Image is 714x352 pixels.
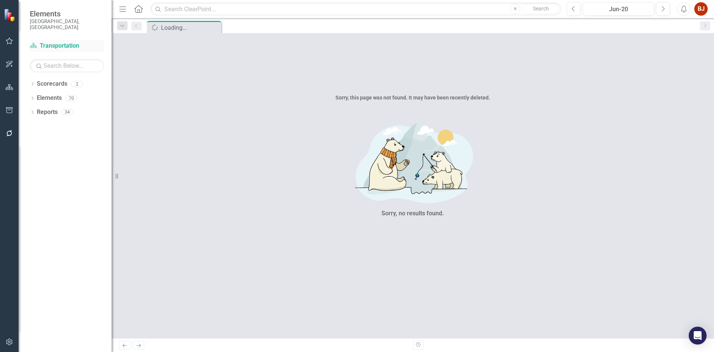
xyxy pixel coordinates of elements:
[533,6,549,12] span: Search
[30,42,104,50] a: Transportation
[37,94,62,102] a: Elements
[382,209,444,218] div: Sorry, no results found.
[112,94,714,101] div: Sorry, this page was not found. It may have been recently deleted.
[583,2,654,16] button: Jun-20
[522,4,559,14] button: Search
[37,80,67,88] a: Scorecards
[301,117,524,207] img: No results found
[30,59,104,72] input: Search Below...
[71,81,83,87] div: 2
[585,5,652,14] div: Jun-20
[161,23,219,32] div: Loading...
[61,109,73,115] div: 34
[4,9,17,22] img: ClearPoint Strategy
[37,108,58,117] a: Reports
[30,9,104,18] span: Elements
[30,18,104,31] small: [GEOGRAPHIC_DATA], [GEOGRAPHIC_DATA]
[65,95,77,101] div: 70
[694,2,708,16] button: BJ
[689,327,707,345] div: Open Intercom Messenger
[151,3,561,16] input: Search ClearPoint...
